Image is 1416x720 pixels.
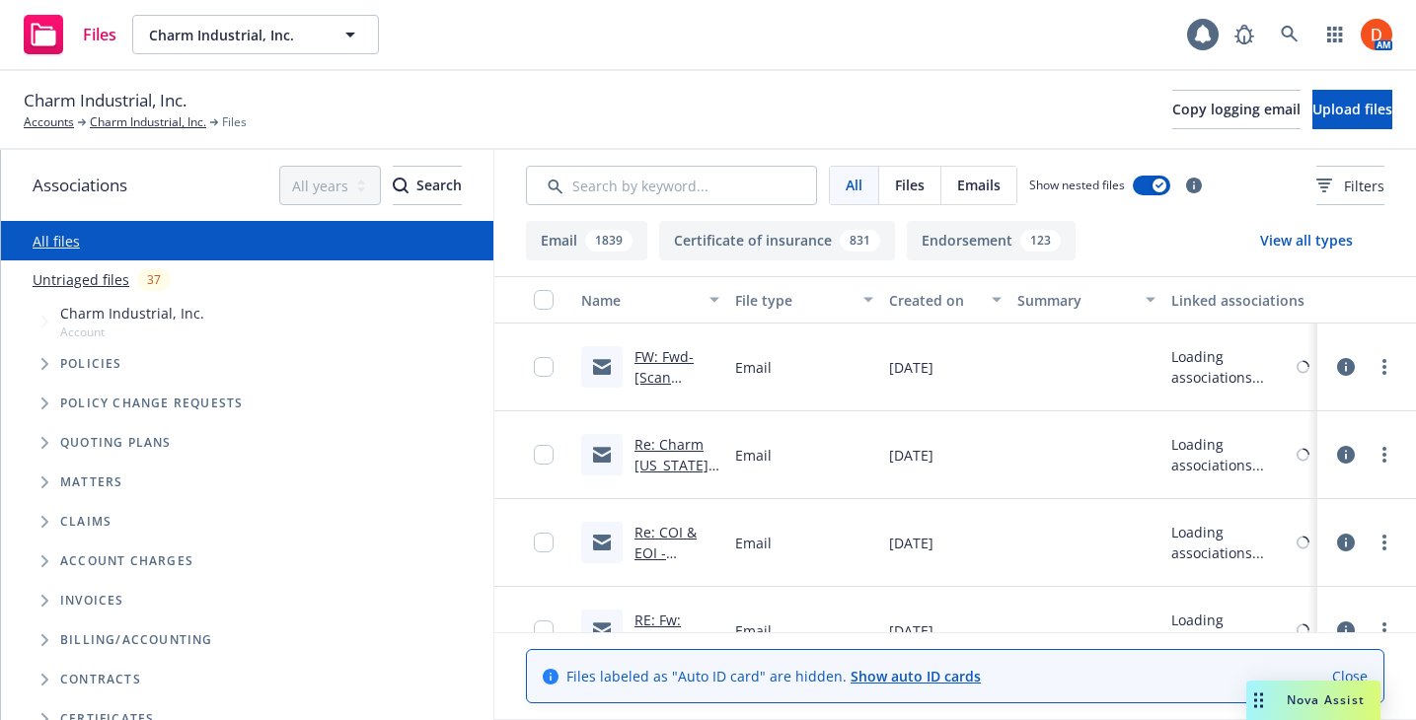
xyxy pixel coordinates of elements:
span: Email [735,445,772,466]
a: Re: Charm [US_STATE] - Urgent Auto Policy 861635626 (Garage Verification) [634,435,717,578]
button: Certificate of insurance [659,221,895,260]
span: Account [60,324,204,340]
div: Tree Example [1,299,493,620]
a: more [1373,355,1396,379]
span: Email [735,620,772,641]
a: Untriaged files [33,269,129,290]
span: Account charges [60,555,193,567]
div: 1839 [585,230,633,252]
span: Claims [60,516,112,528]
span: Files [895,175,925,195]
span: All [846,175,862,195]
div: Linked associations [1171,290,1309,311]
span: Quoting plans [60,437,172,449]
button: Nova Assist [1246,681,1380,720]
div: Loading associations... [1171,346,1293,388]
button: Email [526,221,647,260]
input: Toggle Row Selected [534,620,554,640]
span: Email [735,533,772,553]
span: Charm Industrial, Inc. [24,88,186,113]
div: Created on [889,290,980,311]
span: Files [222,113,247,131]
input: Toggle Row Selected [534,533,554,552]
a: more [1373,443,1396,467]
a: Show auto ID cards [851,667,981,685]
img: photo [1361,19,1392,50]
span: Charm Industrial, Inc. [149,25,320,45]
a: Switch app [1315,15,1355,54]
button: SearchSearch [393,166,462,205]
button: Name [573,276,727,324]
span: Nova Assist [1287,691,1365,708]
span: Billing/Accounting [60,634,213,646]
span: Filters [1316,176,1384,196]
div: Summary [1017,290,1134,311]
a: Re: COI & EOI - Farnam Street Financial, Inc., - Charm Industrial, Inc [634,523,719,686]
div: Search [393,167,462,204]
button: Copy logging email [1172,90,1301,129]
div: Name [581,290,698,311]
a: Search [1270,15,1309,54]
span: Filters [1344,176,1384,196]
span: [DATE] [889,357,933,378]
button: Charm Industrial, Inc. [132,15,379,54]
span: Copy logging email [1172,100,1301,118]
input: Select all [534,290,554,310]
span: Email [735,357,772,378]
span: Invoices [60,595,124,607]
button: Filters [1316,166,1384,205]
div: 37 [137,268,171,291]
span: Files labeled as "Auto ID card" are hidden. [566,666,981,686]
span: Files [83,27,116,42]
span: Associations [33,173,127,198]
a: Report a Bug [1225,15,1264,54]
div: Loading associations... [1171,434,1293,475]
a: Close [1332,666,1368,686]
span: [DATE] [889,533,933,553]
div: 831 [840,230,880,252]
span: Contracts [60,674,141,685]
a: Accounts [24,113,74,131]
span: Show nested files [1029,177,1125,193]
a: Charm Industrial, Inc. [90,113,206,131]
div: Loading associations... [1171,610,1293,651]
a: All files [33,232,80,251]
div: 123 [1020,230,1061,252]
span: [DATE] [889,445,933,466]
button: Upload files [1312,90,1392,129]
button: File type [727,276,881,324]
div: Drag to move [1246,681,1271,720]
button: View all types [1229,221,1384,260]
input: Search by keyword... [526,166,817,205]
button: Linked associations [1163,276,1317,324]
span: Matters [60,476,122,488]
a: Files [16,7,124,62]
span: Emails [957,175,1001,195]
button: Created on [881,276,1009,324]
a: FW: Fwd- [Scan Request] #111774127613 PDF Attached for Scanned Mail Content [634,347,719,511]
button: Endorsement [907,221,1076,260]
svg: Search [393,178,409,193]
div: File type [735,290,852,311]
a: more [1373,531,1396,554]
input: Toggle Row Selected [534,357,554,377]
button: Summary [1009,276,1163,324]
span: Policy change requests [60,397,243,409]
span: Policies [60,358,122,370]
span: Upload files [1312,100,1392,118]
span: [DATE] [889,620,933,641]
input: Toggle Row Selected [534,445,554,465]
a: more [1373,618,1396,642]
div: Loading associations... [1171,522,1293,563]
span: Charm Industrial, Inc. [60,303,204,324]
